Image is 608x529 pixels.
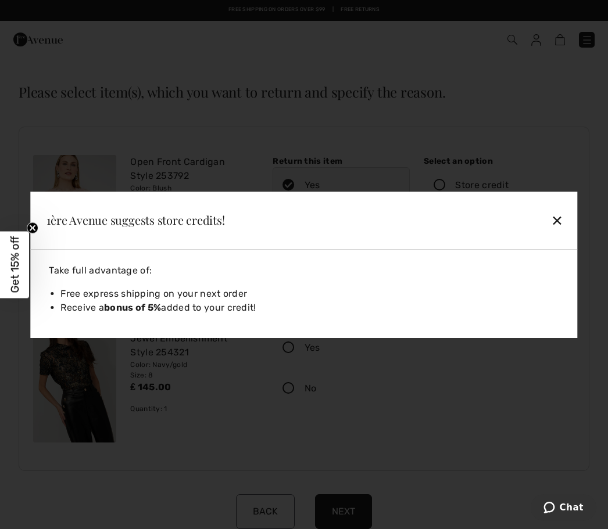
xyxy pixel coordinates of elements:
[60,287,563,301] li: Free express shipping on your next order
[443,208,568,232] div: ✕
[60,301,563,315] li: Receive a added to your credit!
[8,236,22,293] span: Get 15% off
[531,494,596,523] iframe: Opens a widget where you can chat to one of our agents
[47,214,429,226] h3: 1ère Avenue suggests store credits!
[27,222,38,233] button: Close teaser
[44,264,563,278] div: Take full advantage of:
[104,302,161,313] strong: bonus of 5%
